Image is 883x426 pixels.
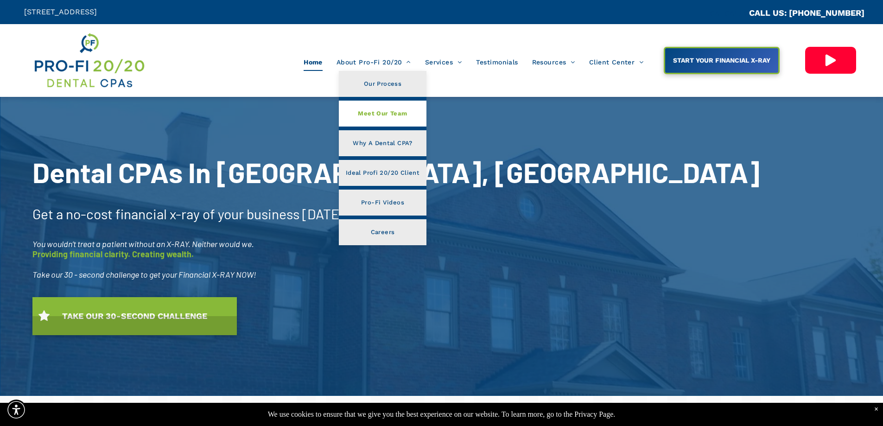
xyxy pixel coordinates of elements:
a: About Pro-Fi 20/20 [330,53,418,71]
a: Home [297,53,330,71]
a: Testimonials [469,53,525,71]
span: CA::CALLC [710,9,749,18]
span: of your business [DATE]! [203,205,349,222]
span: START YOUR FINANCIAL X-RAY [670,52,774,69]
span: TAKE OUR 30-SECOND CHALLENGE [59,306,210,325]
span: Providing financial clarity. Creating wealth. [32,249,194,259]
div: Accessibility Menu [6,400,26,420]
span: You wouldn’t treat a patient without an X-RAY. Neither would we. [32,239,254,249]
a: Why A Dental CPA? [339,130,426,156]
a: Services [418,53,469,71]
a: START YOUR FINANCIAL X-RAY [664,47,780,74]
a: Our Process [339,71,426,97]
span: About Pro-Fi 20/20 [337,53,411,71]
a: Resources [525,53,582,71]
span: Pro-Fi Videos [361,197,404,209]
span: Careers [371,226,395,238]
span: Meet Our Team [358,108,407,120]
img: Get Dental CPA Consulting, Bookkeeping, & Bank Loans [33,31,145,90]
span: Why A Dental CPA? [353,137,413,149]
span: [STREET_ADDRESS] [24,7,97,16]
span: Get a [32,205,63,222]
a: Client Center [582,53,651,71]
span: Dental CPAs In [GEOGRAPHIC_DATA], [GEOGRAPHIC_DATA] [32,155,760,189]
span: Ideal Profi 20/20 Client [346,167,419,179]
a: Careers [339,219,426,245]
a: TAKE OUR 30-SECOND CHALLENGE [32,297,237,335]
div: Dismiss notification [874,405,878,413]
a: Meet Our Team [339,101,426,127]
span: Our Process [364,78,401,90]
span: no-cost financial x-ray [66,205,200,222]
span: Take our 30 - second challenge to get your Financial X-RAY NOW! [32,269,256,280]
a: Pro-Fi Videos [339,190,426,216]
a: Ideal Profi 20/20 Client [339,160,426,186]
a: CALL US: [PHONE_NUMBER] [749,8,864,18]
